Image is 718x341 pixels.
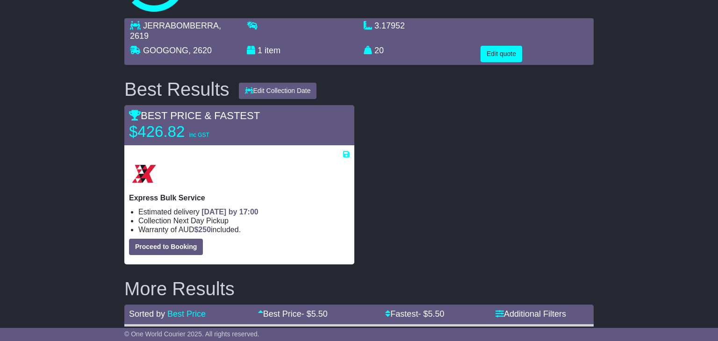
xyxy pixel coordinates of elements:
span: 1 [258,46,262,55]
a: Best Price- $5.50 [258,309,328,319]
li: Collection [138,216,350,225]
span: , 2620 [188,46,212,55]
span: JERRABOMBERRA [143,21,219,30]
span: BEST PRICE & FASTEST [129,110,260,121]
a: Best Price [167,309,206,319]
div: Best Results [120,79,234,99]
button: Edit quote [481,46,522,62]
li: Estimated delivery [138,207,350,216]
a: Additional Filters [495,309,566,319]
button: Proceed to Booking [129,239,203,255]
span: - $ [418,309,444,319]
span: , 2619 [130,21,221,41]
span: 5.50 [311,309,328,319]
span: Sorted by [129,309,165,319]
span: 3.17952 [374,21,405,30]
span: $ [194,226,211,234]
img: Border Express: Express Bulk Service [129,159,159,189]
h2: More Results [124,278,594,299]
span: © One World Courier 2025. All rights reserved. [124,330,259,338]
span: 5.50 [428,309,444,319]
a: Fastest- $5.50 [385,309,444,319]
span: 250 [198,226,211,234]
span: GOOGONG [143,46,188,55]
span: [DATE] by 17:00 [201,208,258,216]
span: - $ [302,309,328,319]
span: item [265,46,280,55]
span: 20 [374,46,384,55]
span: Next Day Pickup [173,217,229,225]
li: Warranty of AUD included. [138,225,350,234]
p: Express Bulk Service [129,193,350,202]
span: inc GST [189,132,209,138]
p: $426.82 [129,122,246,141]
button: Edit Collection Date [239,83,317,99]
